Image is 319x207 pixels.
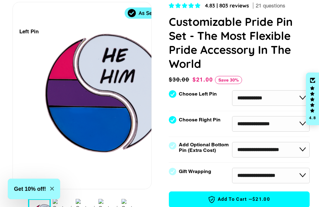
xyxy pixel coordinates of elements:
[179,169,211,174] label: Gift Wrapping
[252,196,270,203] span: $21.00
[309,116,316,120] div: 4.8
[179,117,221,123] label: Choose Right Pin
[13,2,151,189] div: 1 / 7
[306,73,319,125] div: Click to open Judge.me floating reviews tab
[179,142,231,153] label: Add Optional Bottom Pin (Extra Cost)
[179,195,300,204] span: Add to Cart —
